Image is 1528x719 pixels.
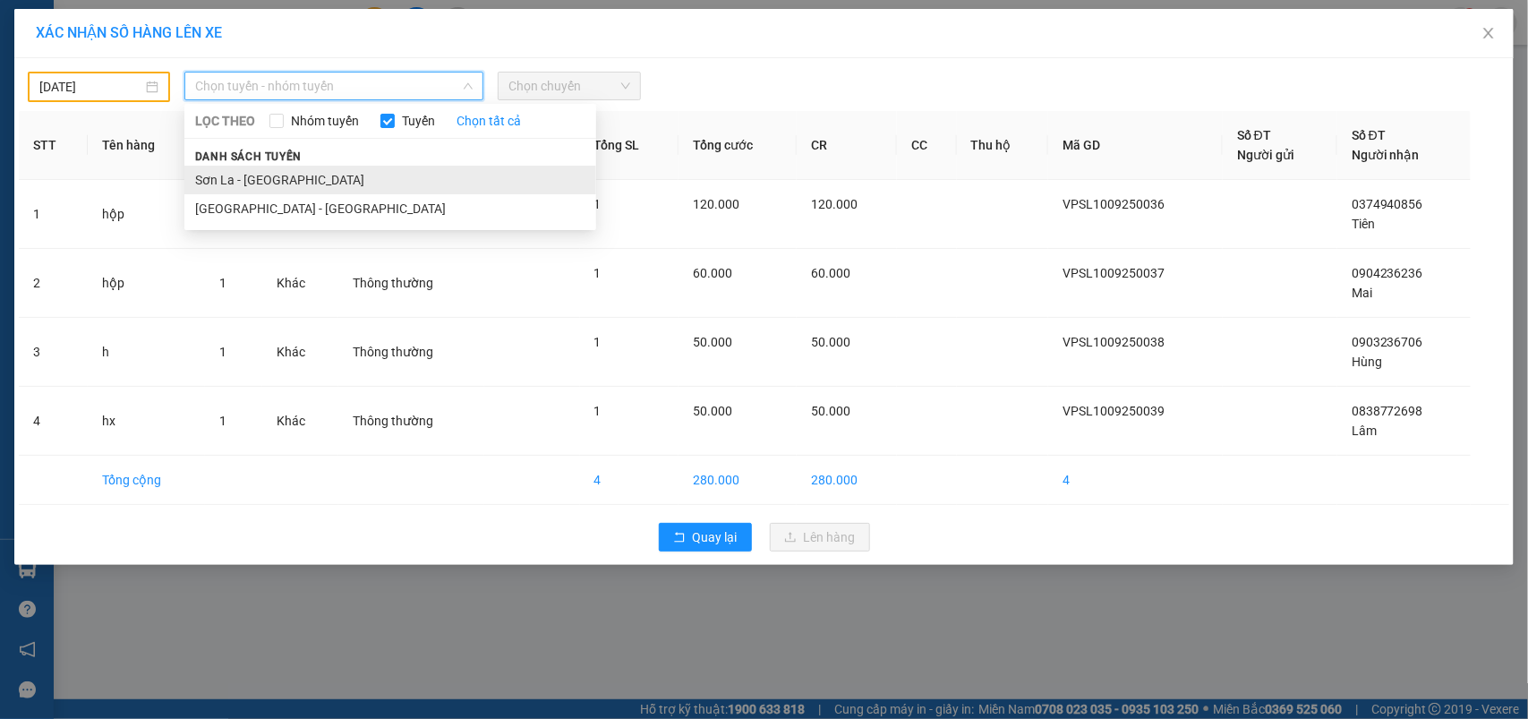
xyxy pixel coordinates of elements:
[1352,286,1372,300] span: Mai
[1352,128,1386,142] span: Số ĐT
[1464,9,1514,59] button: Close
[19,387,88,456] td: 4
[508,73,629,99] span: Chọn chuyến
[219,276,226,290] span: 1
[693,266,732,280] span: 60.000
[262,249,338,318] td: Khác
[693,197,739,211] span: 120.000
[262,318,338,387] td: Khác
[1481,26,1496,40] span: close
[1063,266,1165,280] span: VPSL1009250037
[693,404,732,418] span: 50.000
[693,335,732,349] span: 50.000
[219,414,226,428] span: 1
[1063,197,1165,211] span: VPSL1009250036
[88,111,205,180] th: Tên hàng
[19,180,88,249] td: 1
[184,166,596,194] li: Sơn La - [GEOGRAPHIC_DATA]
[219,345,226,359] span: 1
[195,111,255,131] span: LỌC THEO
[673,531,686,545] span: rollback
[679,456,797,505] td: 280.000
[1237,128,1271,142] span: Số ĐT
[19,249,88,318] td: 2
[1352,424,1377,438] span: Lâm
[338,318,484,387] td: Thông thường
[395,111,442,131] span: Tuyến
[797,456,897,505] td: 280.000
[338,387,484,456] td: Thông thường
[1237,148,1294,162] span: Người gửi
[594,404,602,418] span: 1
[19,318,88,387] td: 3
[39,77,142,97] input: 10/09/2025
[463,81,474,91] span: down
[1352,355,1382,369] span: Hùng
[797,111,897,180] th: CR
[580,111,679,180] th: Tổng SL
[1352,217,1375,231] span: Tiên
[88,249,205,318] td: hộp
[88,456,205,505] td: Tổng cộng
[19,111,88,180] th: STT
[770,523,870,552] button: uploadLên hàng
[594,197,602,211] span: 1
[88,387,205,456] td: hx
[1352,266,1423,280] span: 0904236236
[1352,335,1423,349] span: 0903236706
[580,456,679,505] td: 4
[1352,197,1423,211] span: 0374940856
[897,111,957,180] th: CC
[811,197,858,211] span: 120.000
[338,249,484,318] td: Thông thường
[184,149,312,165] span: Danh sách tuyến
[811,404,850,418] span: 50.000
[1048,111,1223,180] th: Mã GD
[1063,404,1165,418] span: VPSL1009250039
[693,527,738,547] span: Quay lại
[811,266,850,280] span: 60.000
[1352,404,1423,418] span: 0838772698
[1063,335,1165,349] span: VPSL1009250038
[88,318,205,387] td: h
[594,335,602,349] span: 1
[88,180,205,249] td: hộp
[659,523,752,552] button: rollbackQuay lại
[36,24,222,41] span: XÁC NHẬN SỐ HÀNG LÊN XE
[195,73,473,99] span: Chọn tuyến - nhóm tuyến
[957,111,1049,180] th: Thu hộ
[1048,456,1223,505] td: 4
[284,111,366,131] span: Nhóm tuyến
[679,111,797,180] th: Tổng cước
[184,194,596,223] li: [GEOGRAPHIC_DATA] - [GEOGRAPHIC_DATA]
[811,335,850,349] span: 50.000
[1352,148,1420,162] span: Người nhận
[457,111,521,131] a: Chọn tất cả
[594,266,602,280] span: 1
[262,387,338,456] td: Khác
